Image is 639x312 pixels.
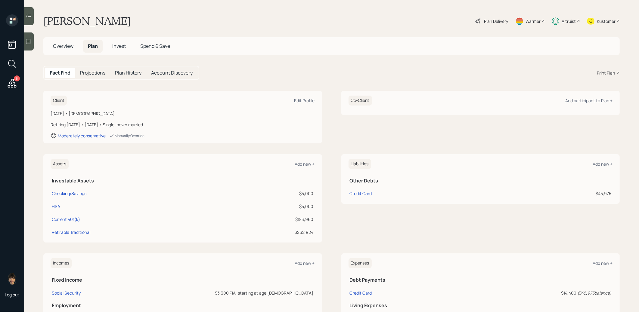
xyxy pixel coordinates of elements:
div: Credit Card [350,190,372,197]
h6: Liabilities [349,159,371,169]
div: Current 401(k) [52,216,80,222]
div: Warmer [526,18,541,24]
div: Log out [5,292,19,298]
h5: Fact Find [50,70,70,76]
h5: Plan History [115,70,141,76]
span: Plan [88,43,98,49]
div: Plan Delivery [484,18,508,24]
div: Social Security [52,290,81,296]
div: Add participant to Plan + [565,98,613,103]
div: Add new + [593,260,613,266]
h6: Client [51,96,67,106]
h5: Debt Payments [350,277,612,283]
div: 5 [14,75,20,81]
h5: Living Expenses [350,303,612,308]
div: $262,924 [226,229,313,235]
h6: Expenses [349,258,372,268]
div: Retiring [DATE] • [DATE] • Single, never married [51,121,315,128]
h5: Investable Assets [52,178,314,184]
i: ( $45,975 balance) [577,290,611,296]
div: $183,960 [226,216,313,222]
div: Manually Override [109,133,144,138]
div: Checking/Savings [52,190,86,197]
span: Overview [53,43,73,49]
div: $3,300 PIA, starting at age [DEMOGRAPHIC_DATA] [149,290,314,296]
div: $5,000 [226,203,313,210]
div: $5,000 [226,190,313,197]
h6: Assets [51,159,69,169]
span: Invest [112,43,126,49]
h5: Account Discovery [151,70,193,76]
div: $45,975 [502,190,611,197]
div: Credit Card [350,290,372,296]
div: Retirable Traditional [52,229,90,235]
h1: [PERSON_NAME] [43,14,131,28]
h5: Projections [80,70,105,76]
h5: Fixed Income [52,277,314,283]
h5: Employment [52,303,314,308]
div: Edit Profile [294,98,315,103]
span: Spend & Save [140,43,170,49]
div: Add new + [295,161,315,167]
h5: Other Debts [350,178,612,184]
div: [DATE] • [DEMOGRAPHIC_DATA] [51,110,315,117]
h6: Incomes [51,258,72,268]
div: Moderately conservative [58,133,106,139]
div: $14,400 [497,290,611,296]
h6: Co-Client [349,96,372,106]
div: Add new + [593,161,613,167]
div: Altruist [562,18,576,24]
img: treva-nostdahl-headshot.png [6,273,18,285]
div: Print Plan [597,70,615,76]
div: HSA [52,203,60,210]
div: Add new + [295,260,315,266]
div: Kustomer [597,18,616,24]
